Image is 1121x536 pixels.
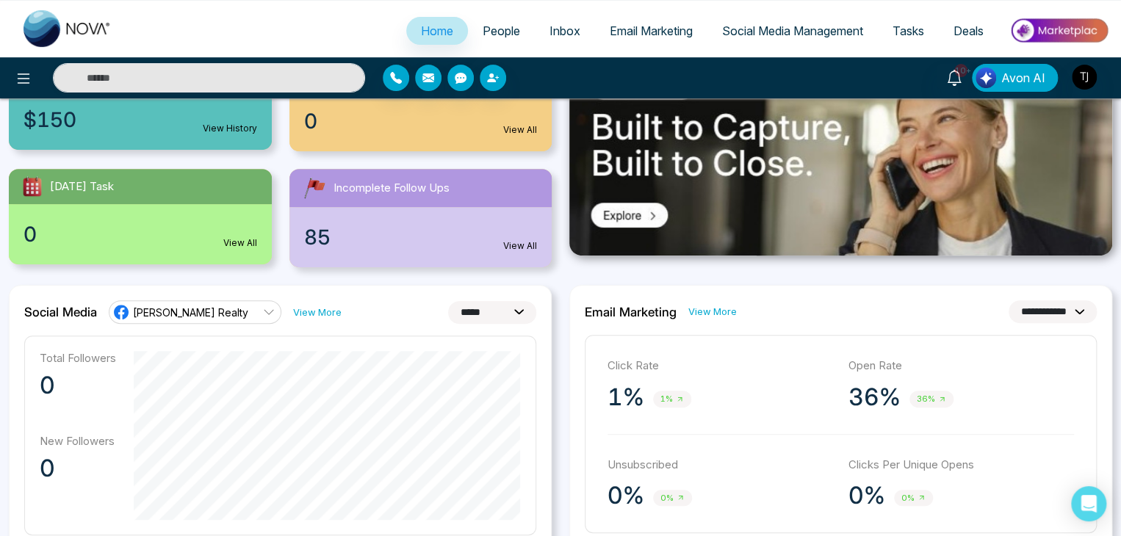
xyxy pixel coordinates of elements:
[608,481,644,510] p: 0%
[24,219,37,250] span: 0
[304,222,331,253] span: 85
[848,358,1075,374] p: Open Rate
[503,123,537,137] a: View All
[848,481,885,510] p: 0%
[972,64,1058,92] button: Avon AI
[893,23,924,38] span: Tasks
[468,17,535,45] a: People
[503,239,537,253] a: View All
[894,490,933,507] span: 0%
[40,434,116,448] p: New Followers
[24,10,112,47] img: Nova CRM Logo
[281,51,561,151] a: New Leads0View All
[293,305,342,319] a: View More
[24,104,76,135] span: $150
[535,17,595,45] a: Inbox
[203,122,257,135] a: View History
[1071,486,1106,521] div: Open Intercom Messenger
[610,23,693,38] span: Email Marketing
[223,236,257,250] a: View All
[569,51,1112,256] img: .
[878,17,939,45] a: Tasks
[40,371,116,400] p: 0
[954,23,984,38] span: Deals
[585,305,677,319] h2: Email Marketing
[608,358,834,374] p: Click Rate
[1001,69,1045,87] span: Avon AI
[653,391,691,408] span: 1%
[848,457,1075,474] p: Clicks Per Unique Opens
[848,383,901,412] p: 36%
[595,17,707,45] a: Email Marketing
[24,305,97,319] h2: Social Media
[304,106,317,137] span: 0
[608,457,834,474] p: Unsubscribed
[722,23,863,38] span: Social Media Management
[549,23,580,38] span: Inbox
[937,64,972,90] a: 10+
[21,175,44,198] img: todayTask.svg
[653,490,692,507] span: 0%
[1072,65,1097,90] img: User Avatar
[909,391,954,408] span: 36%
[608,383,644,412] p: 1%
[406,17,468,45] a: Home
[40,351,116,365] p: Total Followers
[939,17,998,45] a: Deals
[707,17,878,45] a: Social Media Management
[50,178,114,195] span: [DATE] Task
[954,64,967,77] span: 10+
[301,175,328,201] img: followUps.svg
[334,180,450,197] span: Incomplete Follow Ups
[133,305,248,319] span: [PERSON_NAME] Realty
[1006,14,1112,47] img: Market-place.gif
[688,305,737,319] a: View More
[483,23,520,38] span: People
[281,169,561,267] a: Incomplete Follow Ups85View All
[421,23,453,38] span: Home
[976,68,996,88] img: Lead Flow
[40,454,116,483] p: 0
